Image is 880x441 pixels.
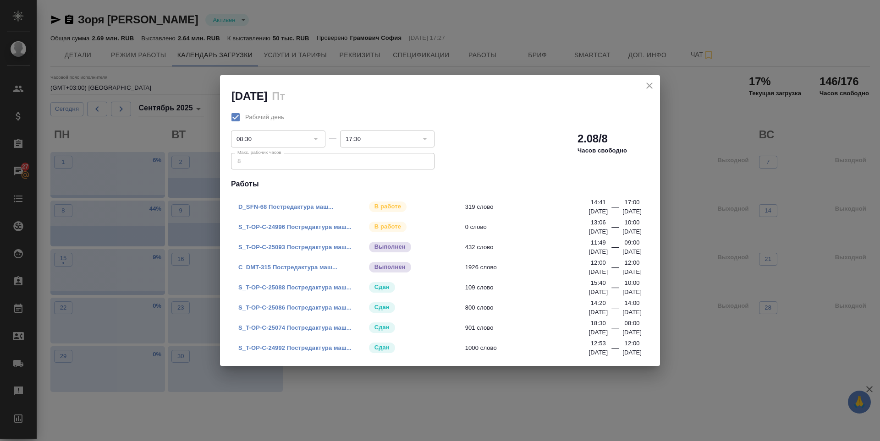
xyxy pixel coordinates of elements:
[374,283,390,292] p: Сдан
[622,328,642,337] p: [DATE]
[588,348,608,357] p: [DATE]
[625,238,640,247] p: 09:00
[611,262,619,277] div: —
[625,319,640,328] p: 08:00
[238,284,352,291] a: S_T-OP-C-25088 Постредактура маш...
[611,343,619,357] div: —
[611,282,619,297] div: —
[591,299,606,308] p: 14:20
[374,262,406,272] p: Выполнен
[374,202,401,211] p: В работе
[329,132,336,143] div: —
[622,247,642,256] p: [DATE]
[588,247,608,256] p: [DATE]
[611,242,619,256] div: —
[611,222,619,236] div: —
[588,207,608,216] p: [DATE]
[238,223,352,230] a: S_T-OP-C-24996 Постредактура маш...
[591,218,606,227] p: 13:06
[238,203,333,210] a: D_SFN-68 Постредактура маш...
[465,323,595,332] span: 901 слово
[577,146,627,155] p: Часов свободно
[465,303,595,312] span: 800 слово
[577,131,608,146] h2: 2.08/8
[611,201,619,216] div: —
[465,263,595,272] span: 1926 слово
[643,79,656,93] button: close
[625,278,640,288] p: 10:00
[622,227,642,236] p: [DATE]
[238,264,337,271] a: C_DMT-315 Постредактура маш...
[374,242,406,251] p: Выполнен
[231,90,267,102] h2: [DATE]
[465,202,595,212] span: 319 слово
[238,304,352,311] a: S_T-OP-C-25086 Постредактура маш...
[374,222,401,231] p: В работе
[465,283,595,292] span: 109 слово
[591,258,606,267] p: 12:00
[465,243,595,252] span: 432 слово
[245,113,284,122] span: Рабочий день
[272,90,285,102] h2: Пт
[622,308,642,317] p: [DATE]
[625,258,640,267] p: 12:00
[625,218,640,227] p: 10:00
[591,319,606,328] p: 18:30
[622,267,642,277] p: [DATE]
[622,207,642,216] p: [DATE]
[622,288,642,297] p: [DATE]
[591,238,606,247] p: 11:49
[465,343,595,353] span: 1000 слово
[374,343,390,352] p: Сдан
[588,288,608,297] p: [DATE]
[591,198,606,207] p: 14:41
[465,223,595,232] span: 0 слово
[374,303,390,312] p: Сдан
[611,302,619,317] div: —
[625,198,640,207] p: 17:00
[625,339,640,348] p: 12:00
[588,308,608,317] p: [DATE]
[625,299,640,308] p: 14:00
[238,344,352,351] a: S_T-OP-C-24992 Постредактура маш...
[374,323,390,332] p: Сдан
[588,267,608,277] p: [DATE]
[238,244,352,250] a: S_T-OP-C-25093 Постредактура маш...
[622,348,642,357] p: [DATE]
[231,179,649,190] h4: Работы
[591,339,606,348] p: 12:53
[238,324,352,331] a: S_T-OP-C-25074 Постредактура маш...
[591,278,606,288] p: 15:40
[588,227,608,236] p: [DATE]
[611,322,619,337] div: —
[588,328,608,337] p: [DATE]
